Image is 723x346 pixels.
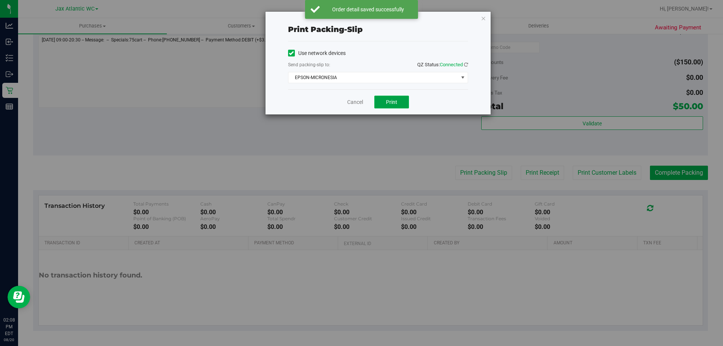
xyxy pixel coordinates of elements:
[288,61,330,68] label: Send packing-slip to:
[288,72,458,83] span: EPSON-MICRONESIA
[417,62,468,67] span: QZ Status:
[347,98,363,106] a: Cancel
[288,49,346,57] label: Use network devices
[374,96,409,108] button: Print
[8,286,30,308] iframe: Resource center
[324,6,412,13] div: Order detail saved successfully
[458,72,467,83] span: select
[386,99,397,105] span: Print
[440,62,463,67] span: Connected
[288,25,363,34] span: Print packing-slip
